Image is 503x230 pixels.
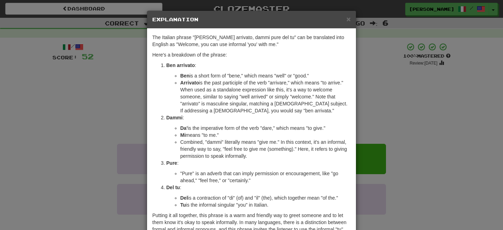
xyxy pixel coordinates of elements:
li: is a contraction of "di" (of) and "il" (the), which together mean "of the." [180,194,351,201]
strong: Mi [180,132,186,138]
li: is the past participle of the verb "arrivare," which means "to arrive." When used as a standalone... [180,79,351,114]
li: is a short form of "bene," which means "well" or "good." [180,72,351,79]
strong: Ben [180,73,189,79]
strong: Dammi [166,115,183,120]
p: Here's a breakdown of the phrase: [152,51,351,58]
li: is the informal singular "you" in Italian. [180,201,351,208]
li: Combined, "dammi" literally means "give me." In this context, it's an informal, friendly way to s... [180,139,351,159]
strong: Pure [166,160,177,166]
strong: Arrivato [180,80,199,86]
p: : [166,62,351,69]
strong: Del tu [166,185,180,190]
p: : [166,184,351,191]
strong: Da' [180,125,188,131]
p: The Italian phrase "[PERSON_NAME] arrivato, dammi pure del tu" can be translated into English as ... [152,34,351,48]
p: : [166,114,351,121]
p: : [166,159,351,166]
strong: Tu [180,202,186,208]
li: "Pure" is an adverb that can imply permission or encouragement, like "go ahead," "feel free," or ... [180,170,351,184]
li: means "to me." [180,132,351,139]
strong: Del [180,195,188,201]
li: is the imperative form of the verb "dare," which means "to give." [180,125,351,132]
button: Close [347,15,351,23]
h5: Explanation [152,16,351,23]
strong: Ben arrivato [166,62,195,68]
span: × [347,15,351,23]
